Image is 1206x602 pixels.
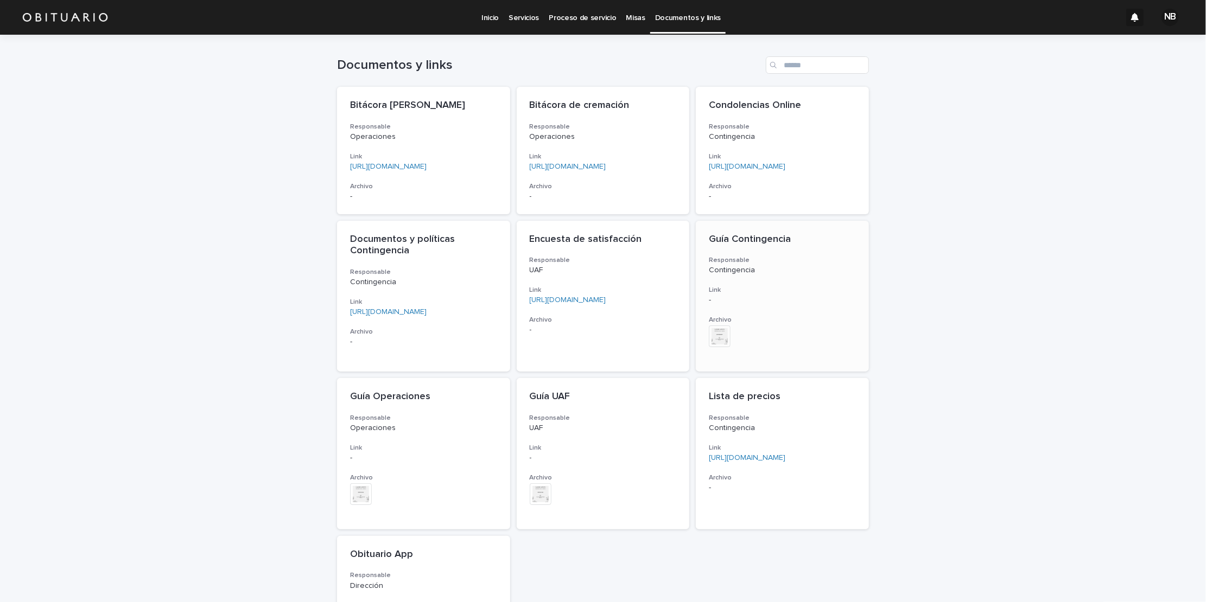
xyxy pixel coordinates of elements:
[696,378,869,529] a: Lista de preciosResponsableContingenciaLink[URL][DOMAIN_NAME]Archivo-
[337,221,510,372] a: Documentos y políticas ContingenciaResponsableContingenciaLink[URL][DOMAIN_NAME]Archivo-
[1161,9,1179,26] div: NB
[350,278,497,287] p: Contingencia
[530,325,677,335] p: -
[709,182,856,191] h3: Archivo
[350,328,497,336] h3: Archivo
[530,192,677,201] p: -
[530,152,677,161] h3: Link
[530,453,677,463] p: -
[337,87,510,214] a: Bitácora [PERSON_NAME]ResponsableOperacionesLink[URL][DOMAIN_NAME]Archivo-
[350,453,497,463] p: -
[337,378,510,529] a: Guía OperacionesResponsableOperacionesLink-Archivo
[709,163,785,170] a: [URL][DOMAIN_NAME]
[350,123,497,131] h3: Responsable
[709,286,856,294] h3: Link
[350,182,497,191] h3: Archivo
[22,7,109,28] img: HUM7g2VNRLqGMmR9WVqf
[350,424,497,433] p: Operaciones
[530,256,677,265] h3: Responsable
[530,444,677,452] h3: Link
[350,268,497,277] h3: Responsable
[709,266,856,275] p: Contingencia
[517,221,690,372] a: Encuesta de satisfacciónResponsableUAFLink[URL][DOMAIN_NAME]Archivo-
[350,152,497,161] h3: Link
[709,391,856,403] p: Lista de precios
[337,57,761,73] h1: Documentos y links
[530,163,606,170] a: [URL][DOMAIN_NAME]
[350,549,497,561] p: Obituario App
[350,444,497,452] h3: Link
[517,378,690,529] a: Guía UAFResponsableUAFLink-Archivo
[530,286,677,294] h3: Link
[709,414,856,422] h3: Responsable
[530,234,677,246] p: Encuesta de satisfacción
[696,221,869,372] a: Guía ContingenciaResponsableContingenciaLink-Archivo
[530,132,677,142] p: Operaciones
[709,424,856,433] p: Contingencia
[350,298,497,306] h3: Link
[530,316,677,324] h3: Archivo
[709,444,856,452] h3: Link
[530,424,677,433] p: UAF
[709,192,856,201] p: -
[350,308,427,316] a: [URL][DOMAIN_NAME]
[709,454,785,462] a: [URL][DOMAIN_NAME]
[709,473,856,482] h3: Archivo
[709,316,856,324] h3: Archivo
[530,100,677,112] p: Bitácora de cremación
[350,234,497,257] p: Documentos y políticas Contingencia
[709,296,856,305] p: -
[530,414,677,422] h3: Responsable
[350,337,497,347] p: -
[530,266,677,275] p: UAF
[709,234,856,246] p: Guía Contingencia
[350,100,497,112] p: Bitácora [PERSON_NAME]
[530,391,677,403] p: Guía UAF
[350,391,497,403] p: Guía Operaciones
[350,132,497,142] p: Operaciones
[766,56,869,74] input: Search
[709,152,856,161] h3: Link
[709,256,856,265] h3: Responsable
[530,473,677,482] h3: Archivo
[350,571,497,580] h3: Responsable
[350,414,497,422] h3: Responsable
[350,163,427,170] a: [URL][DOMAIN_NAME]
[709,132,856,142] p: Contingencia
[709,100,856,112] p: Condolencias Online
[350,581,497,591] p: Dirección
[709,123,856,131] h3: Responsable
[530,123,677,131] h3: Responsable
[530,182,677,191] h3: Archivo
[696,87,869,214] a: Condolencias OnlineResponsableContingenciaLink[URL][DOMAIN_NAME]Archivo-
[530,296,606,304] a: [URL][DOMAIN_NAME]
[517,87,690,214] a: Bitácora de cremaciónResponsableOperacionesLink[URL][DOMAIN_NAME]Archivo-
[350,192,497,201] p: -
[350,473,497,482] h3: Archivo
[709,483,856,492] p: -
